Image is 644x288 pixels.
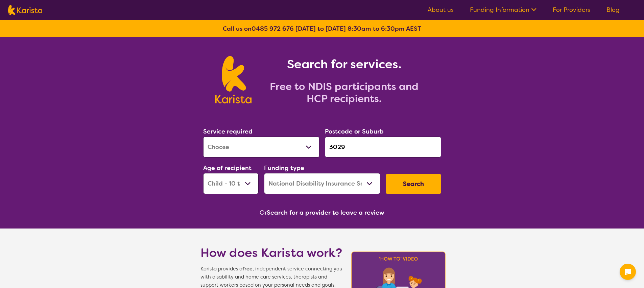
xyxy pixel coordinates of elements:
[264,164,304,172] label: Funding type
[215,56,252,103] img: Karista logo
[260,80,429,105] h2: Free to NDIS participants and HCP recipients.
[606,6,620,14] a: Blog
[325,137,441,158] input: Type
[260,56,429,72] h1: Search for services.
[203,164,252,172] label: Age of recipient
[203,127,253,136] label: Service required
[252,25,294,33] a: 0485 972 676
[200,245,342,261] h1: How does Karista work?
[260,208,267,218] span: Or
[223,25,421,33] b: Call us on [DATE] to [DATE] 8:30am to 6:30pm AEST
[8,5,42,15] img: Karista logo
[242,266,253,272] b: free
[470,6,536,14] a: Funding Information
[428,6,454,14] a: About us
[325,127,384,136] label: Postcode or Suburb
[267,208,384,218] button: Search for a provider to leave a review
[553,6,590,14] a: For Providers
[386,174,441,194] button: Search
